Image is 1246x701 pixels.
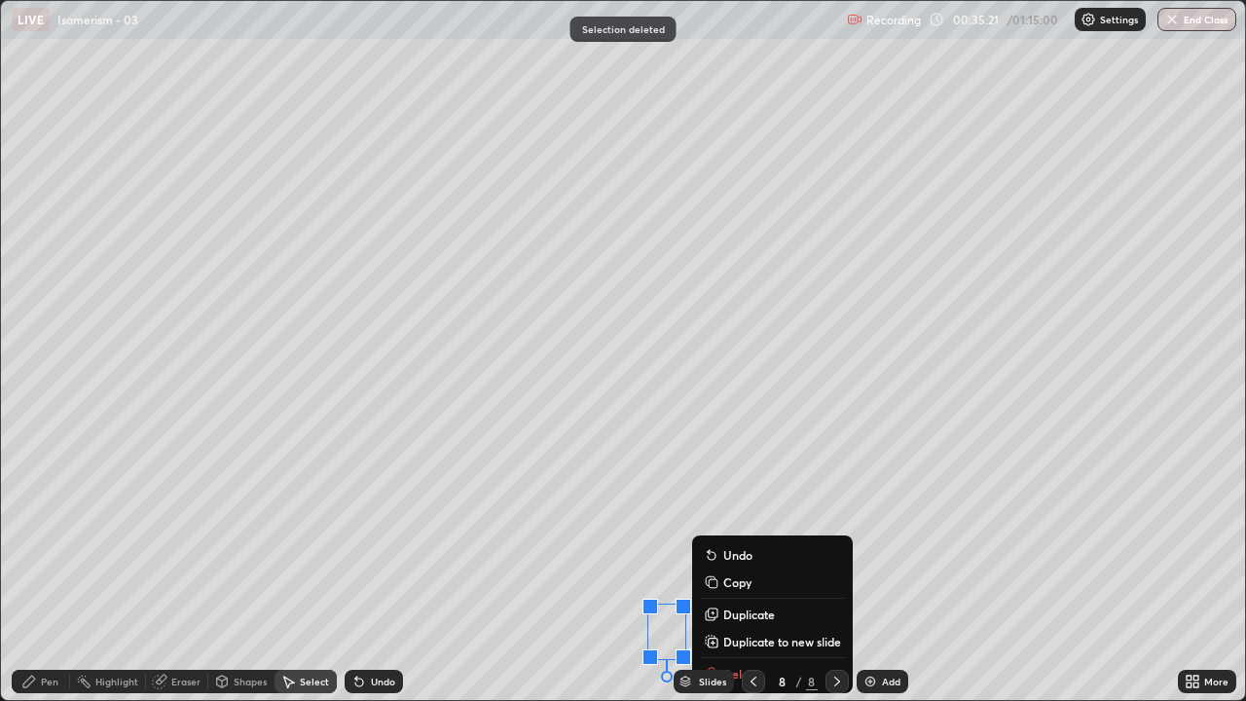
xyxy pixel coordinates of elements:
div: Slides [699,677,726,686]
div: Select [300,677,329,686]
p: LIVE [18,12,44,27]
div: Add [882,677,900,686]
div: Highlight [95,677,138,686]
button: End Class [1157,8,1236,31]
img: add-slide-button [862,674,878,689]
div: 8 [806,673,818,690]
div: Eraser [171,677,201,686]
div: / [796,676,802,687]
button: Duplicate [700,603,845,626]
img: recording.375f2c34.svg [847,12,862,27]
div: More [1204,677,1228,686]
p: Isomerism - 03 [57,12,138,27]
button: Undo [700,543,845,567]
div: Undo [371,677,395,686]
p: Undo [723,547,752,563]
p: Settings [1100,15,1138,24]
button: Duplicate to new slide [700,630,845,653]
div: Shapes [234,677,267,686]
button: Copy [700,571,845,594]
p: Copy [723,574,751,590]
p: Recording [866,13,921,27]
p: Duplicate to new slide [723,634,841,649]
img: end-class-cross [1164,12,1180,27]
div: 8 [773,676,792,687]
div: Pen [41,677,58,686]
img: class-settings-icons [1081,12,1096,27]
p: Duplicate [723,607,775,622]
